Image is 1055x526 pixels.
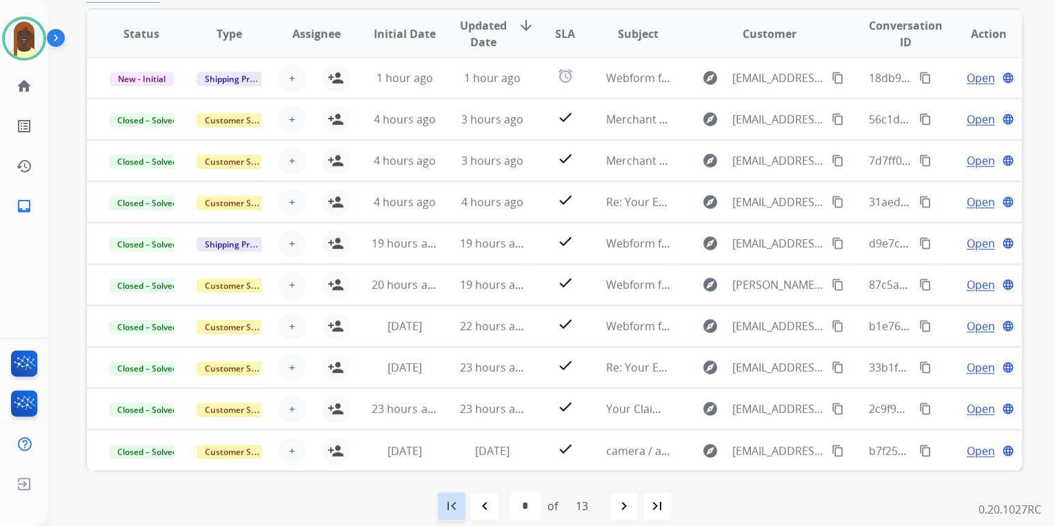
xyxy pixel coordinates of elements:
mat-icon: explore [701,152,718,169]
span: 19 hours ago [372,236,440,251]
span: [EMAIL_ADDRESS][DOMAIN_NAME] [732,443,823,459]
button: + [278,230,305,257]
mat-icon: content_copy [919,113,932,125]
mat-icon: check [556,441,573,457]
div: of [547,498,558,514]
span: 23 hours ago [460,401,528,416]
span: Customer Support [197,403,286,417]
mat-icon: inbox [16,198,32,214]
mat-icon: content_copy [832,196,844,208]
mat-icon: content_copy [832,113,844,125]
mat-icon: content_copy [832,279,844,291]
span: [EMAIL_ADDRESS][DOMAIN_NAME] [732,111,823,128]
mat-icon: check [556,316,573,332]
span: Merchant Support #660006: How would you rate the support you received? [605,153,996,168]
mat-icon: list_alt [16,118,32,134]
mat-icon: content_copy [919,403,932,415]
mat-icon: language [1002,237,1014,250]
mat-icon: person_add [328,70,344,86]
mat-icon: language [1002,279,1014,291]
span: Closed – Solved [109,279,185,293]
mat-icon: explore [701,401,718,417]
mat-icon: language [1002,361,1014,374]
span: Shipping Protection [197,72,291,86]
th: Action [934,10,1022,58]
span: Webform from [EMAIL_ADDRESS][DOMAIN_NAME] on [DATE] [605,236,918,251]
span: Customer Support [197,113,286,128]
button: + [278,437,305,465]
span: [PERSON_NAME][EMAIL_ADDRESS][PERSON_NAME][DOMAIN_NAME] [732,276,823,293]
span: Webform from [EMAIL_ADDRESS][DOMAIN_NAME] on [DATE] [605,318,918,334]
mat-icon: content_copy [919,279,932,291]
span: Re: Your Extend claim is approved [605,360,782,375]
span: Customer Support [197,320,286,334]
span: Customer Support [197,279,286,293]
mat-icon: content_copy [919,237,932,250]
span: [EMAIL_ADDRESS][DOMAIN_NAME] [732,401,823,417]
div: 13 [565,492,599,520]
span: [EMAIL_ADDRESS][DOMAIN_NAME] [732,318,823,334]
mat-icon: person_add [328,152,344,169]
span: Open [966,401,994,417]
mat-icon: content_copy [832,361,844,374]
mat-icon: last_page [649,498,665,514]
span: Closed – Solved [109,113,185,128]
span: + [289,276,295,293]
span: Customer Support [197,154,286,169]
span: Closed – Solved [109,154,185,169]
button: + [278,312,305,340]
span: Open [966,359,994,376]
span: [DATE] [387,360,421,375]
span: [EMAIL_ADDRESS][DOMAIN_NAME] [732,194,823,210]
span: 19 hours ago [460,236,528,251]
button: + [278,188,305,216]
span: Closed – Solved [109,445,185,459]
span: [EMAIL_ADDRESS][DOMAIN_NAME] [732,70,823,86]
span: Shipping Protection [197,237,291,252]
span: 4 hours ago [461,194,523,210]
mat-icon: person_add [328,194,344,210]
span: Open [966,194,994,210]
span: camera / and warranty invoice [605,443,763,458]
mat-icon: explore [701,443,718,459]
mat-icon: person_add [328,443,344,459]
span: + [289,194,295,210]
mat-icon: content_copy [919,72,932,84]
span: 23 hours ago [460,360,528,375]
span: Open [966,318,994,334]
mat-icon: arrow_downward [518,17,534,34]
img: avatar [5,19,43,58]
span: Status [123,26,159,42]
mat-icon: content_copy [919,154,932,167]
mat-icon: explore [701,318,718,334]
button: + [278,395,305,423]
mat-icon: content_copy [919,320,932,332]
span: + [289,359,295,376]
span: Customer Support [197,445,286,459]
mat-icon: language [1002,72,1014,84]
span: [EMAIL_ADDRESS][DOMAIN_NAME] [732,152,823,169]
span: Customer [743,26,796,42]
mat-icon: explore [701,70,718,86]
mat-icon: check [556,192,573,208]
mat-icon: content_copy [919,196,932,208]
span: Merchant Support #660007: How would you rate the support you received? [605,112,996,127]
mat-icon: content_copy [832,445,844,457]
span: [DATE] [475,443,510,458]
mat-icon: check [556,398,573,415]
span: Assignee [292,26,341,42]
span: New - Initial [110,72,174,86]
span: Open [966,443,994,459]
mat-icon: navigate_next [616,498,632,514]
mat-icon: check [556,357,573,374]
span: 4 hours ago [373,194,435,210]
mat-icon: person_add [328,318,344,334]
mat-icon: content_copy [832,403,844,415]
mat-icon: check [556,274,573,291]
span: + [289,70,295,86]
mat-icon: language [1002,403,1014,415]
mat-icon: language [1002,113,1014,125]
span: Closed – Solved [109,403,185,417]
p: 0.20.1027RC [978,501,1041,518]
span: + [289,235,295,252]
